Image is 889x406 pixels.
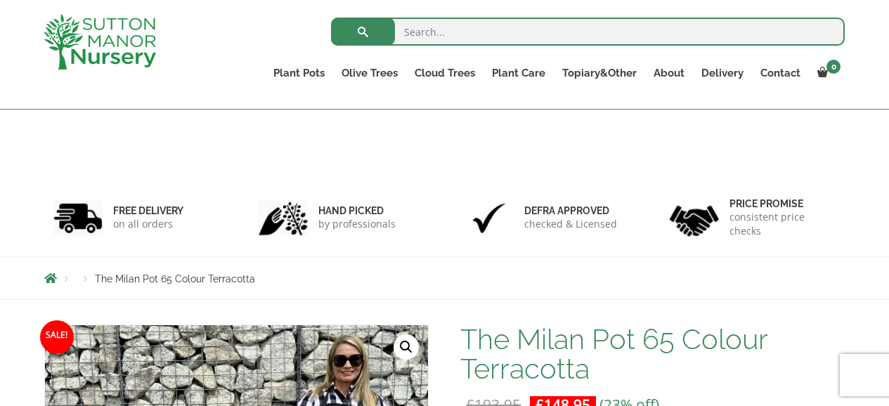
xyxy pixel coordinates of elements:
[729,197,836,210] h6: Price promise
[524,204,617,217] h6: Defra approved
[729,210,836,238] p: consistent price checks
[554,63,645,83] a: Topiary&Other
[809,63,845,83] a: 0
[40,320,74,354] span: Sale!
[265,63,333,83] a: Plant Pots
[95,273,255,284] span: The Milan Pot 65 Colour Terracotta
[44,273,845,284] nav: Breadcrumbs
[53,200,103,236] img: 1.jpg
[752,63,809,83] a: Contact
[693,63,752,83] a: Delivery
[394,334,419,360] a: View full-screen image gallery
[645,63,693,83] a: About
[259,200,308,236] img: 2.jpg
[465,200,514,236] img: 3.jpg
[44,14,156,70] img: logo
[318,204,396,217] h6: hand picked
[460,325,845,384] h1: The Milan Pot 65 Colour Terracotta
[484,63,554,83] a: Plant Care
[333,63,406,83] a: Olive Trees
[331,18,845,46] input: Search...
[524,217,617,231] p: checked & Licensed
[826,60,841,74] span: 0
[113,217,183,231] p: on all orders
[406,63,484,83] a: Cloud Trees
[670,197,719,240] img: 4.jpg
[113,204,183,217] h6: FREE DELIVERY
[318,217,396,231] p: by professionals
